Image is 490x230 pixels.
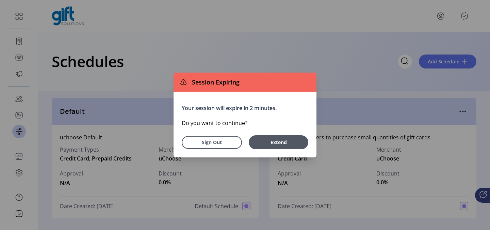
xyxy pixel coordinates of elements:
p: Your session will expire in 2 minutes. [182,104,308,112]
p: Do you want to continue? [182,119,308,127]
button: Sign Out [182,136,242,149]
span: Sign Out [191,139,233,146]
button: Extend [249,135,308,149]
span: Session Expiring [189,78,240,87]
span: Extend [252,139,305,146]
